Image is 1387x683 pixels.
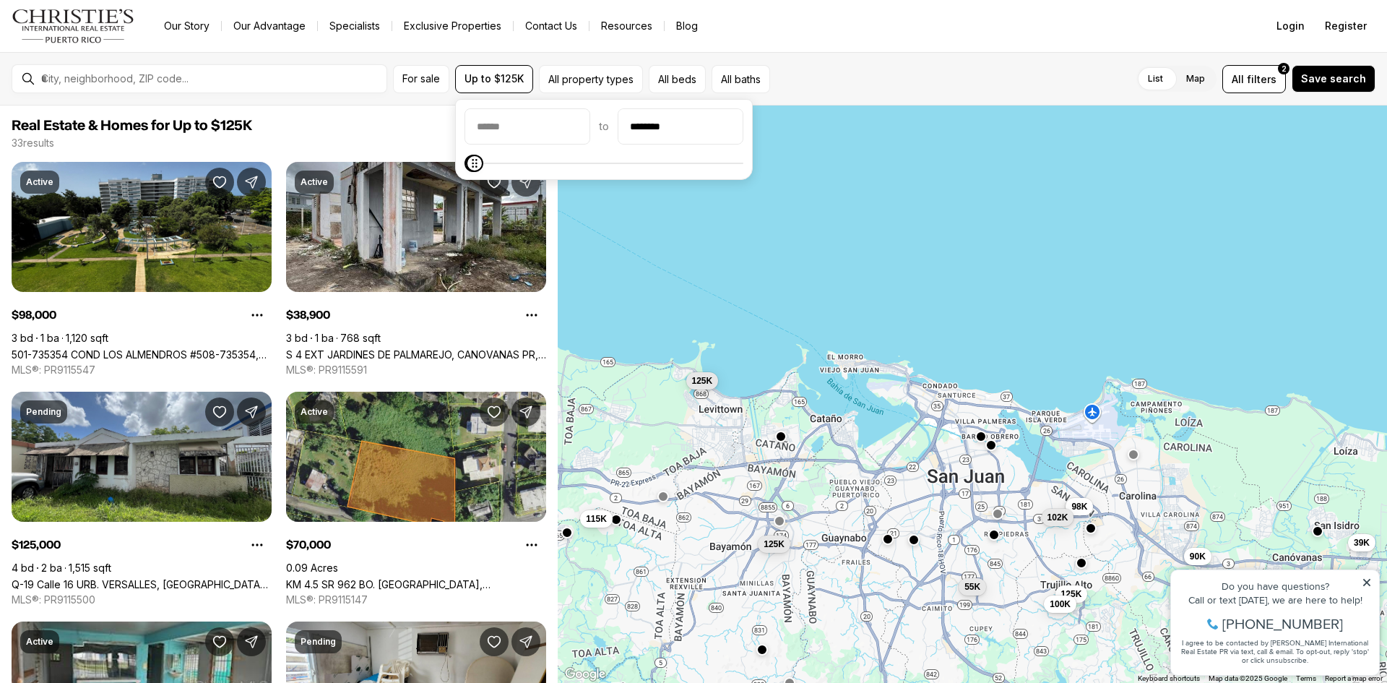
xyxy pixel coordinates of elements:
[1175,66,1217,92] label: Map
[586,513,607,525] span: 115K
[1348,534,1375,551] button: 39K
[511,398,540,426] button: Share Property
[480,168,509,197] button: Save Property: S 4 EXT JARDINES DE PALMAREJO
[514,16,589,36] button: Contact Us
[243,530,272,559] button: Property options
[205,627,234,656] button: Save Property: Carr. 865 R Km 19.9 BO. CANDELARIA
[665,16,709,36] a: Blog
[1232,72,1244,87] span: All
[15,46,209,56] div: Call or text [DATE], we are here to help!
[1184,548,1211,565] button: 90K
[205,168,234,197] button: Save Property: 501-735354 COND LOS ALMENDROS #508-735354
[764,538,785,550] span: 125K
[1276,20,1305,32] span: Login
[286,578,546,590] a: KM 4.5 SR 962 BO. CAMBALACHE, CANOVANAS PR, 00729
[1055,585,1088,603] button: 125K
[12,578,272,590] a: Q-19 Calle 16 URB. VERSALLES, BAYAMON PR, 00959
[1301,73,1366,85] span: Save search
[1316,12,1375,40] button: Register
[1325,20,1367,32] span: Register
[12,119,252,133] span: Real Estate & Homes for Up to $125K
[59,68,180,82] span: [PHONE_NUMBER]
[465,155,482,172] span: Minimum
[301,636,336,648] p: Pending
[465,109,589,144] input: priceMin
[237,168,266,197] button: Share Property
[1047,512,1068,523] span: 102K
[466,155,483,172] span: Maximum
[243,301,272,330] button: Property options
[1292,65,1375,93] button: Save search
[26,176,53,188] p: Active
[26,406,61,418] p: Pending
[511,168,540,197] button: Share Property
[392,16,513,36] a: Exclusive Properties
[1042,509,1074,526] button: 102K
[1061,588,1082,600] span: 125K
[959,578,986,596] button: 55K
[237,398,266,426] button: Share Property
[1044,596,1076,613] button: 100K
[237,627,266,656] button: Share Property
[1354,537,1370,549] span: 39K
[1268,12,1313,40] button: Login
[589,16,664,36] a: Resources
[12,348,272,361] a: 501-735354 COND LOS ALMENDROS #508-735354, SAN JUAN PR, 00924
[511,627,540,656] button: Share Property
[480,627,509,656] button: Save Property:
[455,65,533,93] button: Up to $125K
[517,530,546,559] button: Property options
[301,406,328,418] p: Active
[1071,501,1087,512] span: 98K
[964,581,980,593] span: 55K
[286,348,546,361] a: S 4 EXT JARDINES DE PALMAREJO, CANOVANAS PR, 00729
[517,301,546,330] button: Property options
[686,372,719,390] button: 125K
[402,73,440,85] span: For sale
[599,121,609,132] span: to
[222,16,317,36] a: Our Advantage
[712,65,770,93] button: All baths
[1136,66,1175,92] label: List
[465,73,524,85] span: Up to $125K
[1247,72,1276,87] span: filters
[649,65,706,93] button: All beds
[1050,598,1071,610] span: 100K
[205,398,234,426] button: Save Property: Q-19 Calle 16 URB. VERSALLES
[18,89,206,116] span: I agree to be contacted by [PERSON_NAME] International Real Estate PR via text, call & email. To ...
[15,33,209,43] div: Do you have questions?
[480,398,509,426] button: Save Property: KM 4.5 SR 962 BO. CAMBALACHE
[12,9,135,43] img: logo
[539,65,643,93] button: All property types
[393,65,449,93] button: For sale
[1222,65,1286,93] button: Allfilters2
[580,510,613,528] button: 115K
[318,16,392,36] a: Specialists
[692,375,713,387] span: 125K
[301,176,328,188] p: Active
[152,16,221,36] a: Our Story
[26,636,53,648] p: Active
[758,536,790,553] button: 125K
[12,137,54,149] p: 33 results
[618,109,743,144] input: priceMax
[1066,498,1093,515] button: 98K
[1282,63,1287,74] span: 2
